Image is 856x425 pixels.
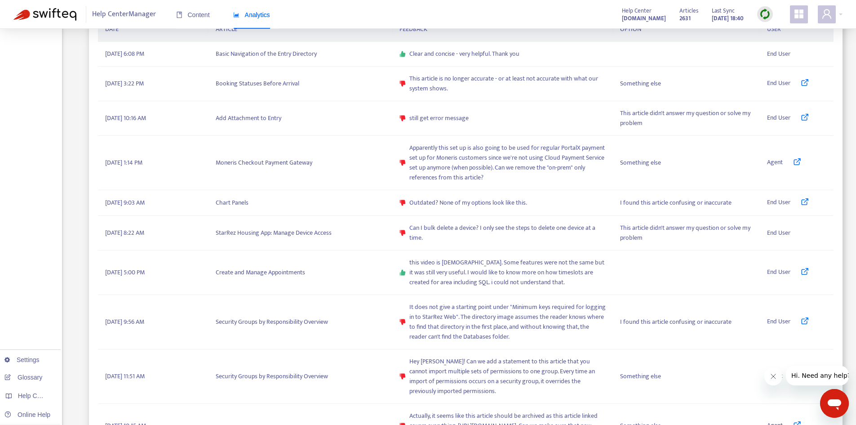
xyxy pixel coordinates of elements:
[409,113,469,123] span: still get error message
[399,81,406,87] span: dislike
[208,67,392,101] td: Booking Statuses Before Arrival
[679,13,691,23] strong: 2631
[105,113,146,123] span: [DATE] 10:16 AM
[620,198,732,208] span: I found this article confusing or inaccurate
[105,49,144,59] span: [DATE] 6:08 PM
[208,349,392,404] td: Security Groups by Responsibility Overview
[613,17,760,42] th: OPTION
[208,101,392,136] td: Add Attachment to Entry
[620,317,732,327] span: I found this article confusing or inaccurate
[18,392,55,399] span: Help Centers
[105,158,142,168] span: [DATE] 1:14 PM
[409,198,527,208] span: Outdated? None of my options look like this.
[399,230,406,236] span: dislike
[620,108,753,128] span: This article didn't answer my question or solve my problem
[208,190,392,216] td: Chart Panels
[712,6,735,16] span: Last Sync
[622,13,666,23] a: [DOMAIN_NAME]
[105,268,145,277] span: [DATE] 5:00 PM
[98,17,208,42] th: DATE
[105,198,145,208] span: [DATE] 9:03 AM
[764,367,782,385] iframe: Close message
[620,79,661,89] span: Something else
[208,42,392,67] td: Basic Navigation of the Entry Directory
[399,160,406,166] span: dislike
[620,223,753,243] span: This article didn't answer my question or solve my problem
[399,200,406,206] span: dislike
[679,6,698,16] span: Articles
[399,319,406,325] span: dislike
[409,49,519,59] span: Clear and concise - very helpful. Thank you
[794,9,804,19] span: appstore
[208,216,392,251] td: StarRez Housing App: Manage Device Access
[712,13,744,23] strong: [DATE] 18:40
[767,317,790,327] span: End User
[4,411,50,418] a: Online Help
[233,12,240,18] span: area-chart
[92,6,156,23] span: Help Center Manager
[5,6,65,13] span: Hi. Need any help?
[786,366,849,385] iframe: Message from company
[820,389,849,418] iframe: Button to launch messaging window
[4,356,40,363] a: Settings
[208,251,392,295] td: Create and Manage Appointments
[767,78,790,89] span: End User
[767,228,790,238] span: End User
[399,269,406,276] span: like
[233,11,270,18] span: Analytics
[105,79,144,89] span: [DATE] 3:22 PM
[620,371,661,381] span: Something else
[409,357,606,396] span: Hey [PERSON_NAME]! Can we add a statement to this article that you cannot import multiple sets of...
[409,258,606,287] span: this video is [DEMOGRAPHIC_DATA]. Some features were not the same but it was still very useful. I...
[767,113,790,124] span: End User
[208,17,392,42] th: ARTICLE
[399,373,406,380] span: dislike
[399,115,406,121] span: dislike
[620,158,661,168] span: Something else
[105,371,145,381] span: [DATE] 11:51 AM
[13,8,76,21] img: Swifteq
[409,302,606,342] span: It does not give a starting point under "Minimum keys required for logging in to StarRez Web". Th...
[821,9,832,19] span: user
[767,267,790,278] span: End User
[105,228,144,238] span: [DATE] 8:22 AM
[208,295,392,349] td: Security Groups by Responsibility Overview
[409,74,606,94] span: This article is no longer accurate - or at least not accurate with what our system shows.
[105,317,144,327] span: [DATE] 9:56 AM
[176,12,182,18] span: book
[409,223,606,243] span: Can I bulk delete a device? I only see the steps to delete one device at a time.
[176,11,210,18] span: Content
[767,49,790,59] span: End User
[399,51,406,57] span: like
[409,143,606,183] span: Apparently this set up is also going to be used for regular PortalX payment set up for Moneris cu...
[622,6,652,16] span: Help Center
[208,136,392,190] td: Moneris Checkout Payment Gateway
[4,374,42,381] a: Glossary
[760,17,834,42] th: USER
[767,157,783,168] span: Agent
[392,17,613,42] th: FEEDBACK
[767,197,790,208] span: End User
[759,9,771,20] img: sync.dc5367851b00ba804db3.png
